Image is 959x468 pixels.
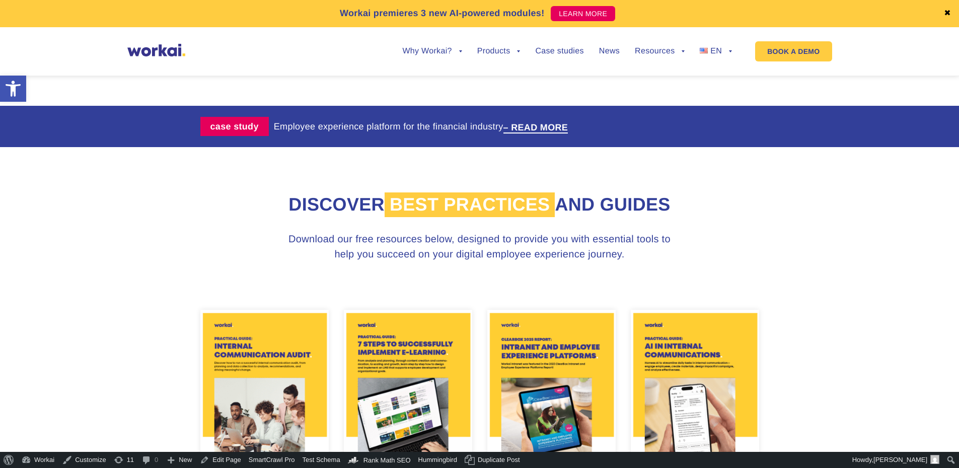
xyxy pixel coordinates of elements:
[155,452,158,468] span: 0
[944,10,951,18] a: ✖
[635,47,685,55] a: Resources
[18,452,58,468] a: Workai
[299,452,344,468] a: Test Schema
[200,192,759,217] h2: Discover and guides
[873,456,927,463] span: [PERSON_NAME]
[477,47,521,55] a: Products
[200,117,274,136] a: case study
[849,452,943,468] a: Howdy,
[599,47,620,55] a: News
[58,452,110,468] a: Customize
[535,47,583,55] a: Case studies
[127,452,134,468] span: 11
[344,452,415,468] a: Rank Math Dashboard
[478,452,520,468] span: Duplicate Post
[415,452,461,468] a: Hummingbird
[179,452,192,468] span: New
[385,192,555,217] span: best practices
[363,456,411,464] span: Rank Math SEO
[710,47,722,55] span: EN
[340,7,545,20] p: Workai premieres 3 new AI-powered modules!
[551,6,615,21] a: LEARN MORE
[755,41,832,61] a: BOOK A DEMO
[196,452,245,468] a: Edit Page
[402,47,462,55] a: Why Workai?
[278,232,681,262] h3: Download our free resources below, designed to provide you with essential tools to help you succe...
[503,123,568,132] a: – READ MORE
[274,120,578,133] div: Employee experience platform for the financial industry
[245,452,299,468] a: SmartCrawl Pro
[200,117,269,136] label: case study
